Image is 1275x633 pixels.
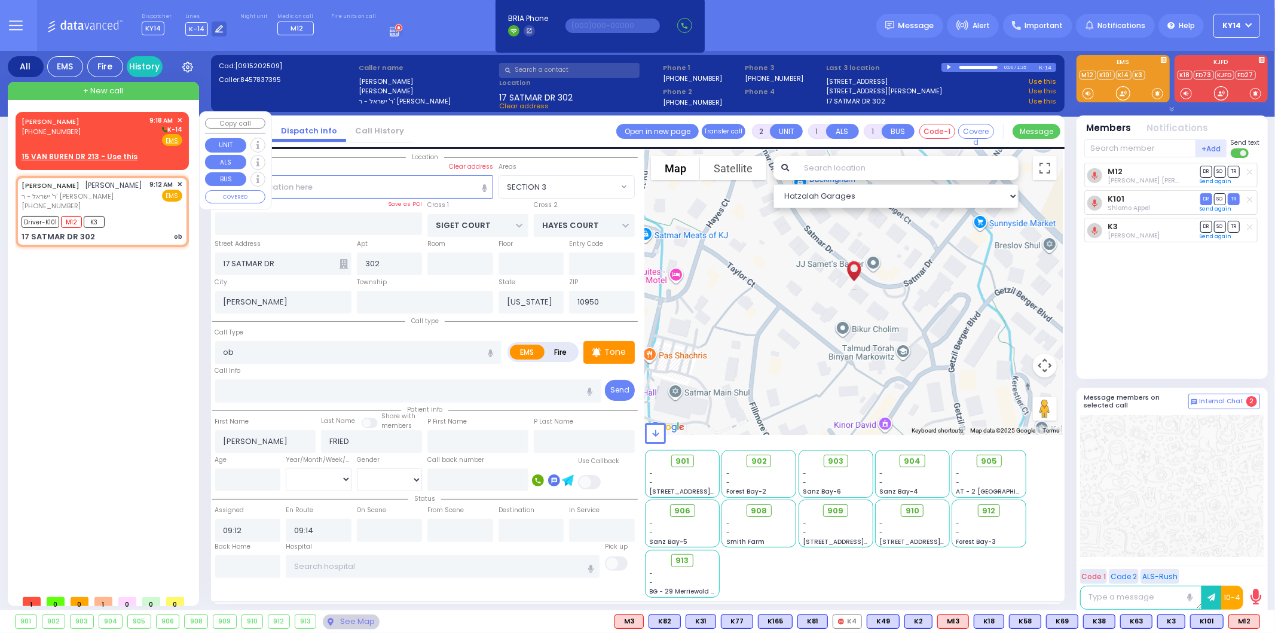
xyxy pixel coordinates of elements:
[215,366,241,376] label: Call Info
[291,23,303,33] span: M12
[272,125,346,136] a: Dispatch info
[650,519,653,528] span: -
[1029,96,1056,106] a: Use this
[1133,71,1145,80] a: K3
[1029,86,1056,96] a: Use this
[726,537,765,546] span: Smith Farm
[286,555,600,578] input: Search hospital
[650,578,653,587] span: -
[162,190,182,202] span: EMS
[675,455,689,467] span: 901
[686,614,716,629] div: K31
[663,98,722,106] label: [PHONE_NUMBER]
[676,555,689,567] span: 913
[882,124,915,139] button: BUS
[22,231,95,243] div: 17 SATMAR DR 302
[1228,193,1240,205] span: TR
[219,61,355,71] label: Cad:
[758,614,793,629] div: K165
[879,537,992,546] span: [STREET_ADDRESS][PERSON_NAME]
[649,614,681,629] div: K82
[142,13,172,20] label: Dispatcher
[177,179,182,190] span: ✕
[1033,354,1057,378] button: Map camera controls
[803,469,806,478] span: -
[242,615,263,628] div: 910
[1214,193,1226,205] span: SO
[1141,569,1179,584] button: ALS-Rush
[904,455,921,467] span: 904
[213,615,236,628] div: 909
[47,18,127,33] img: Logo
[215,417,249,427] label: First Name
[650,569,653,578] span: -
[1214,166,1226,177] span: SO
[427,200,449,210] label: Cross 1
[185,615,207,628] div: 908
[142,22,164,35] span: KY14
[507,181,546,193] span: SECTION 3
[499,162,516,172] label: Areas
[745,74,804,83] label: [PHONE_NUMBER]
[1228,166,1240,177] span: TR
[1147,121,1209,135] button: Notifications
[150,116,173,125] span: 9:18 AM
[956,528,960,537] span: -
[751,505,767,517] span: 908
[357,278,387,287] label: Township
[700,156,766,180] button: Show satellite imagery
[240,75,281,84] span: 8457837395
[346,125,413,136] a: Call History
[359,86,495,96] label: [PERSON_NAME]
[84,216,105,228] span: K3
[47,597,65,606] span: 0
[605,380,635,401] button: Send
[215,455,227,465] label: Age
[381,412,415,421] small: Share with
[406,153,444,162] span: Location
[1228,614,1260,629] div: M12
[1246,396,1257,407] span: 2
[770,124,803,139] button: UNIT
[906,505,919,517] span: 910
[401,405,448,414] span: Patient info
[160,125,182,134] span: K-14
[127,56,163,77] a: History
[1046,614,1078,629] div: BLS
[803,528,806,537] span: -
[1200,397,1244,406] span: Internal Chat
[1116,71,1132,80] a: K14
[937,614,969,629] div: M13
[1087,121,1132,135] button: Members
[219,75,355,85] label: Caller:
[142,597,160,606] span: 0
[1215,71,1234,80] a: KJFD
[614,614,644,629] div: ALS
[1236,71,1256,80] a: FD27
[833,614,862,629] div: K4
[22,151,137,162] u: 15 VAN BUREN DR 213 - Use this
[499,506,534,515] label: Destination
[205,138,246,153] button: UNIT
[215,506,244,515] label: Assigned
[1084,394,1188,409] h5: Message members on selected call
[1191,399,1197,405] img: comment-alt.png
[240,13,267,20] label: Night unit
[499,92,573,101] span: 17 SATMAR DR 302
[277,13,317,20] label: Medic on call
[94,597,112,606] span: 1
[1109,569,1139,584] button: Code 2
[1017,60,1028,74] div: 1:35
[1178,71,1193,80] a: K18
[42,615,65,628] div: 902
[983,505,996,517] span: 912
[702,124,745,139] button: Transfer call
[166,136,179,145] u: EMS
[648,419,687,435] a: Open this area in Google Maps (opens a new window)
[650,478,653,487] span: -
[499,63,640,78] input: Search a contact
[1200,166,1212,177] span: DR
[71,597,88,606] span: 0
[1200,205,1232,212] a: Send again
[726,478,730,487] span: -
